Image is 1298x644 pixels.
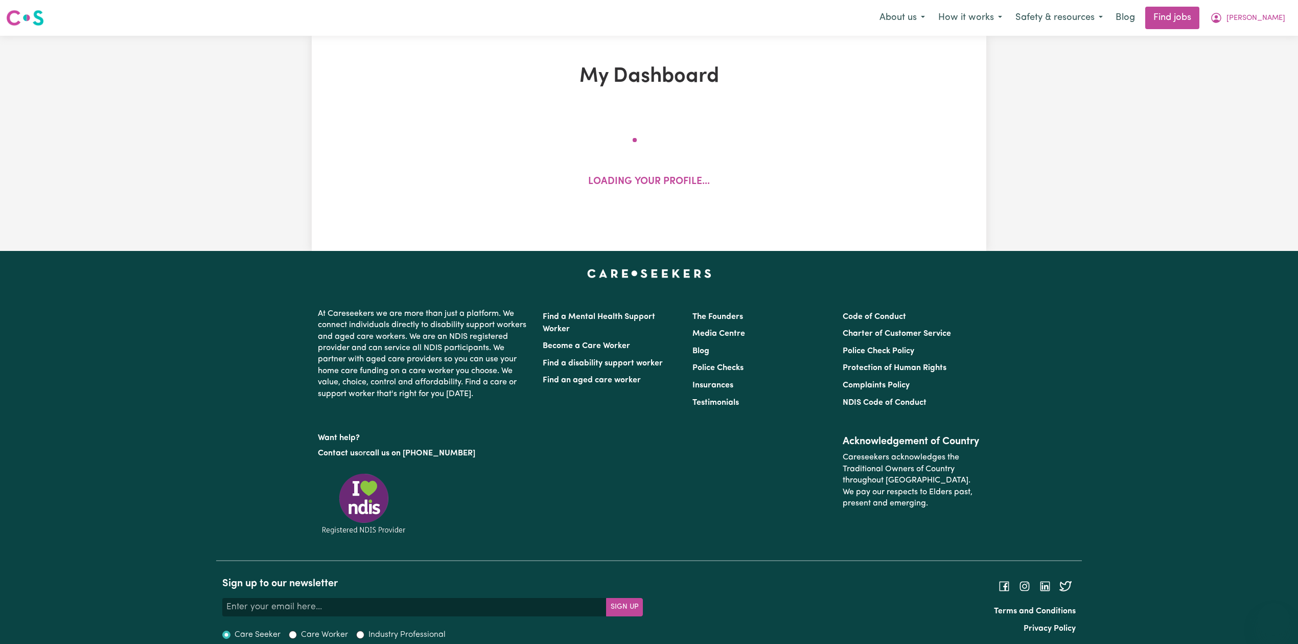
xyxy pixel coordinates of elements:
a: Find a disability support worker [543,359,663,367]
label: Care Worker [301,629,348,641]
img: Careseekers logo [6,9,44,27]
a: Careseekers logo [6,6,44,30]
button: How it works [932,7,1009,29]
img: Registered NDIS provider [318,472,410,536]
a: The Founders [692,313,743,321]
a: Follow Careseekers on Instagram [1018,582,1031,590]
span: [PERSON_NAME] [1226,13,1285,24]
button: Safety & resources [1009,7,1109,29]
a: Code of Conduct [843,313,906,321]
p: or [318,444,530,463]
a: Follow Careseekers on Twitter [1059,582,1072,590]
a: Find jobs [1145,7,1199,29]
h1: My Dashboard [430,64,868,89]
a: Protection of Human Rights [843,364,946,372]
a: Careseekers home page [587,269,711,278]
a: call us on [PHONE_NUMBER] [366,449,475,457]
a: Follow Careseekers on Facebook [998,582,1010,590]
a: Privacy Policy [1024,625,1076,633]
p: Loading your profile... [588,175,710,190]
a: Media Centre [692,330,745,338]
a: Terms and Conditions [994,607,1076,615]
a: Blog [692,347,709,355]
h2: Acknowledgement of Country [843,435,980,448]
a: Become a Care Worker [543,342,630,350]
button: About us [873,7,932,29]
h2: Sign up to our newsletter [222,578,643,590]
a: Testimonials [692,399,739,407]
a: Charter of Customer Service [843,330,951,338]
p: Careseekers acknowledges the Traditional Owners of Country throughout [GEOGRAPHIC_DATA]. We pay o... [843,448,980,513]
a: Police Checks [692,364,744,372]
iframe: Button to launch messaging window [1257,603,1290,636]
a: Find a Mental Health Support Worker [543,313,655,333]
label: Industry Professional [368,629,446,641]
a: Follow Careseekers on LinkedIn [1039,582,1051,590]
button: Subscribe [606,598,643,616]
p: Want help? [318,428,530,444]
a: Complaints Policy [843,381,910,389]
a: Contact us [318,449,358,457]
label: Care Seeker [235,629,281,641]
a: Find an aged care worker [543,376,641,384]
p: At Careseekers we are more than just a platform. We connect individuals directly to disability su... [318,304,530,404]
input: Enter your email here... [222,598,607,616]
a: Blog [1109,7,1141,29]
button: My Account [1203,7,1292,29]
a: Insurances [692,381,733,389]
a: Police Check Policy [843,347,914,355]
a: NDIS Code of Conduct [843,399,926,407]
